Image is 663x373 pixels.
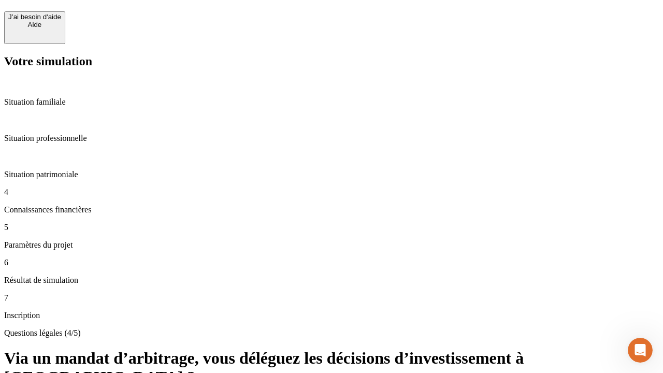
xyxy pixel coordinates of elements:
p: 6 [4,258,659,267]
iframe: Intercom live chat [628,338,653,363]
button: J’ai besoin d'aideAide [4,11,65,44]
div: Aide [8,21,61,28]
p: Connaissances financières [4,205,659,214]
p: Inscription [4,311,659,320]
p: Questions légales (4/5) [4,328,659,338]
p: Situation familiale [4,97,659,107]
p: 7 [4,293,659,303]
p: Situation professionnelle [4,134,659,143]
div: J’ai besoin d'aide [8,13,61,21]
p: Situation patrimoniale [4,170,659,179]
h2: Votre simulation [4,54,659,68]
p: 4 [4,188,659,197]
p: Résultat de simulation [4,276,659,285]
p: Paramètres du projet [4,240,659,250]
p: 5 [4,223,659,232]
